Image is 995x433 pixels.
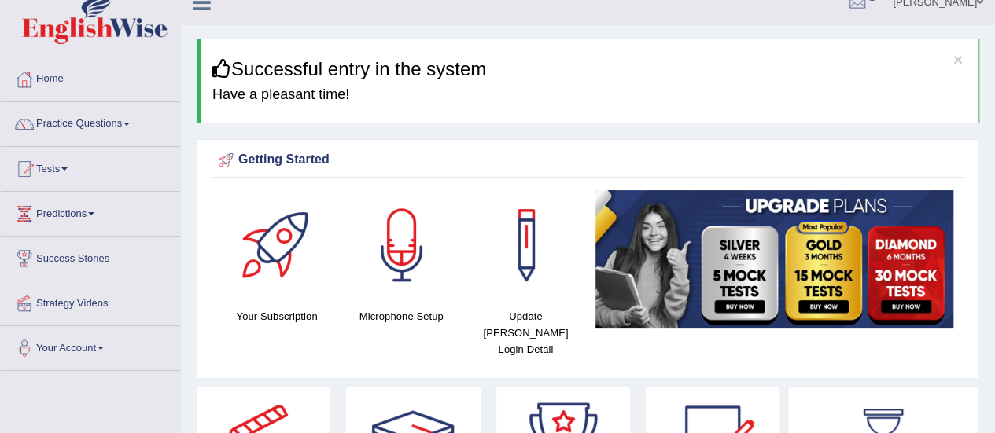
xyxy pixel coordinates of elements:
a: Practice Questions [1,102,180,141]
h4: Update [PERSON_NAME] Login Detail [471,308,580,358]
h3: Successful entry in the system [212,59,967,79]
a: Strategy Videos [1,281,180,321]
div: Getting Started [215,149,961,172]
button: × [953,51,963,68]
a: Tests [1,147,180,186]
h4: Your Subscription [223,308,331,325]
a: Home [1,57,180,97]
a: Predictions [1,192,180,231]
h4: Have a pleasant time! [212,87,967,103]
h4: Microphone Setup [347,308,455,325]
a: Success Stories [1,237,180,276]
img: small5.jpg [595,190,953,328]
a: Your Account [1,326,180,365]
